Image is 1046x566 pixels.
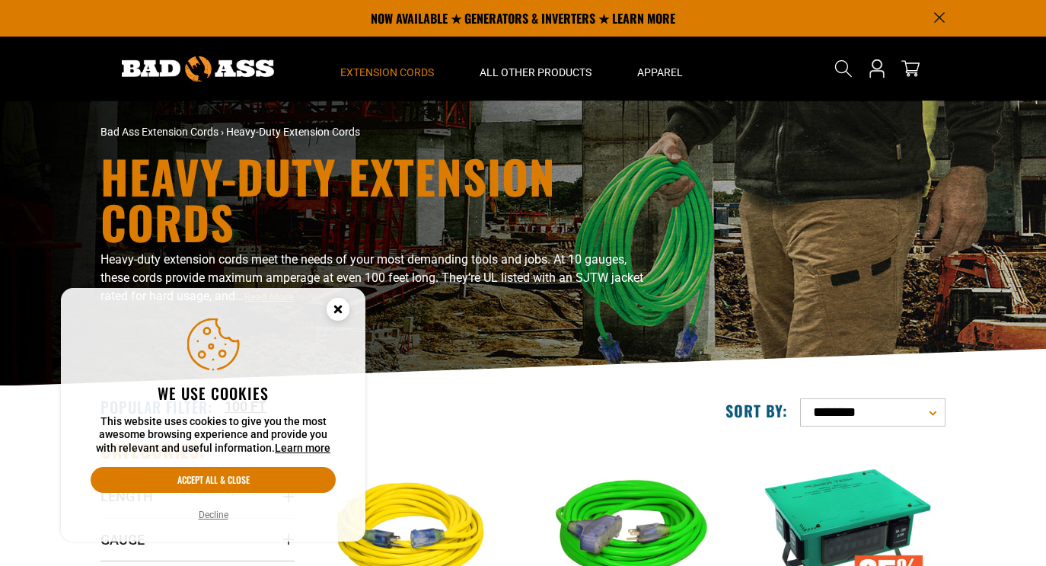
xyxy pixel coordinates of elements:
span: Heavy-Duty Extension Cords [226,126,360,138]
label: Sort by: [726,401,788,421]
aside: Cookie Consent [61,288,365,542]
nav: breadcrumbs [100,124,656,140]
span: Extension Cords [340,66,434,79]
summary: Extension Cords [317,37,457,101]
button: Accept all & close [91,467,336,493]
a: Bad Ass Extension Cords [100,126,218,138]
h2: We use cookies [91,383,336,403]
summary: All Other Products [457,37,614,101]
a: Learn more [275,442,330,454]
p: This website uses cookies to give you the most awesome browsing experience and provide you with r... [91,415,336,456]
summary: Apparel [614,37,706,101]
span: Heavy-duty extension cords meet the needs of your most demanding tools and jobs. At 10 gauges, th... [100,252,643,303]
img: Bad Ass Extension Cords [122,56,274,82]
summary: Search [831,56,856,81]
span: Apparel [637,66,683,79]
h1: Heavy-Duty Extension Cords [100,153,656,245]
span: All Other Products [480,66,592,79]
span: › [221,126,224,138]
button: Decline [194,507,233,523]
